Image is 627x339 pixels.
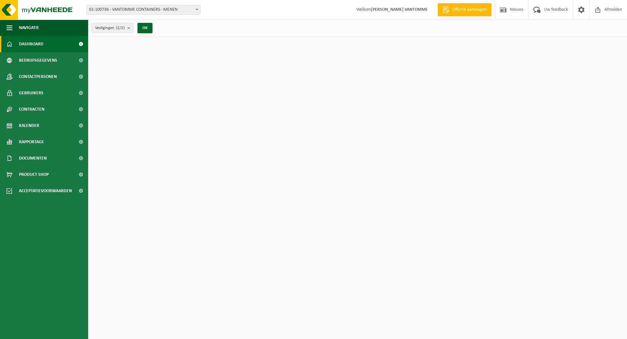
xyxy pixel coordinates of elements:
[438,3,491,16] a: Offerte aanvragen
[19,134,44,150] span: Rapportage
[86,5,201,15] span: 01-100736 - VANTOMME CONTAINERS - MENEN
[19,36,43,52] span: Dashboard
[451,7,488,13] span: Offerte aanvragen
[91,23,134,33] button: Vestigingen(2/2)
[19,85,43,101] span: Gebruikers
[19,150,47,166] span: Documenten
[19,183,72,199] span: Acceptatievoorwaarden
[19,69,57,85] span: Contactpersonen
[137,23,153,33] button: OK
[87,5,200,14] span: 01-100736 - VANTOMME CONTAINERS - MENEN
[19,117,39,134] span: Kalender
[19,166,49,183] span: Product Shop
[19,52,57,69] span: Bedrijfsgegevens
[19,101,44,117] span: Contracten
[95,23,125,33] span: Vestigingen
[116,26,125,30] count: (2/2)
[371,7,428,12] strong: [PERSON_NAME] VANTOMME
[19,20,39,36] span: Navigatie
